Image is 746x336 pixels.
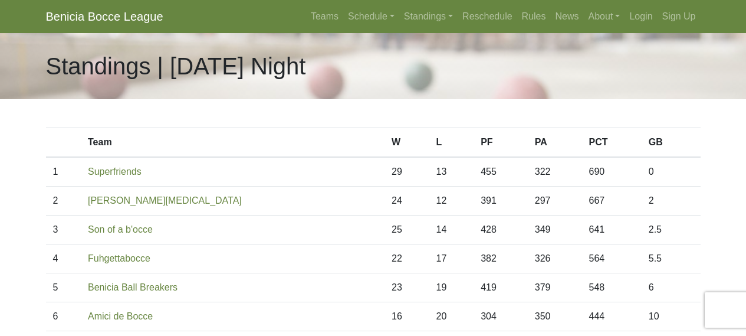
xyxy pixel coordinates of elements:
[429,157,474,187] td: 13
[528,157,582,187] td: 322
[642,302,701,331] td: 10
[429,187,474,216] td: 12
[581,128,641,158] th: PCT
[46,244,81,273] td: 4
[88,167,142,177] a: Superfriends
[528,128,582,158] th: PA
[384,157,429,187] td: 29
[642,273,701,302] td: 6
[581,187,641,216] td: 667
[474,216,528,244] td: 428
[88,282,178,292] a: Benicia Ball Breakers
[528,187,582,216] td: 297
[46,52,306,80] h1: Standings | [DATE] Night
[474,244,528,273] td: 382
[581,302,641,331] td: 444
[528,273,582,302] td: 379
[384,187,429,216] td: 24
[528,216,582,244] td: 349
[658,5,701,28] a: Sign Up
[46,187,81,216] td: 2
[88,195,242,205] a: [PERSON_NAME][MEDICAL_DATA]
[642,216,701,244] td: 2.5
[581,157,641,187] td: 690
[517,5,551,28] a: Rules
[81,128,384,158] th: Team
[88,253,150,263] a: Fuhgettabocce
[343,5,399,28] a: Schedule
[306,5,343,28] a: Teams
[88,224,153,234] a: Son of a b'occe
[458,5,517,28] a: Reschedule
[429,216,474,244] td: 14
[584,5,625,28] a: About
[429,302,474,331] td: 20
[384,128,429,158] th: W
[46,157,81,187] td: 1
[46,302,81,331] td: 6
[642,128,701,158] th: GB
[625,5,657,28] a: Login
[46,273,81,302] td: 5
[581,244,641,273] td: 564
[528,302,582,331] td: 350
[642,187,701,216] td: 2
[429,273,474,302] td: 19
[46,5,163,28] a: Benicia Bocce League
[642,244,701,273] td: 5.5
[384,244,429,273] td: 22
[642,157,701,187] td: 0
[474,302,528,331] td: 304
[429,128,474,158] th: L
[384,302,429,331] td: 16
[474,157,528,187] td: 455
[551,5,584,28] a: News
[581,273,641,302] td: 548
[474,128,528,158] th: PF
[384,216,429,244] td: 25
[399,5,458,28] a: Standings
[474,273,528,302] td: 419
[429,244,474,273] td: 17
[581,216,641,244] td: 641
[88,311,153,321] a: Amici de Bocce
[474,187,528,216] td: 391
[384,273,429,302] td: 23
[46,216,81,244] td: 3
[528,244,582,273] td: 326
